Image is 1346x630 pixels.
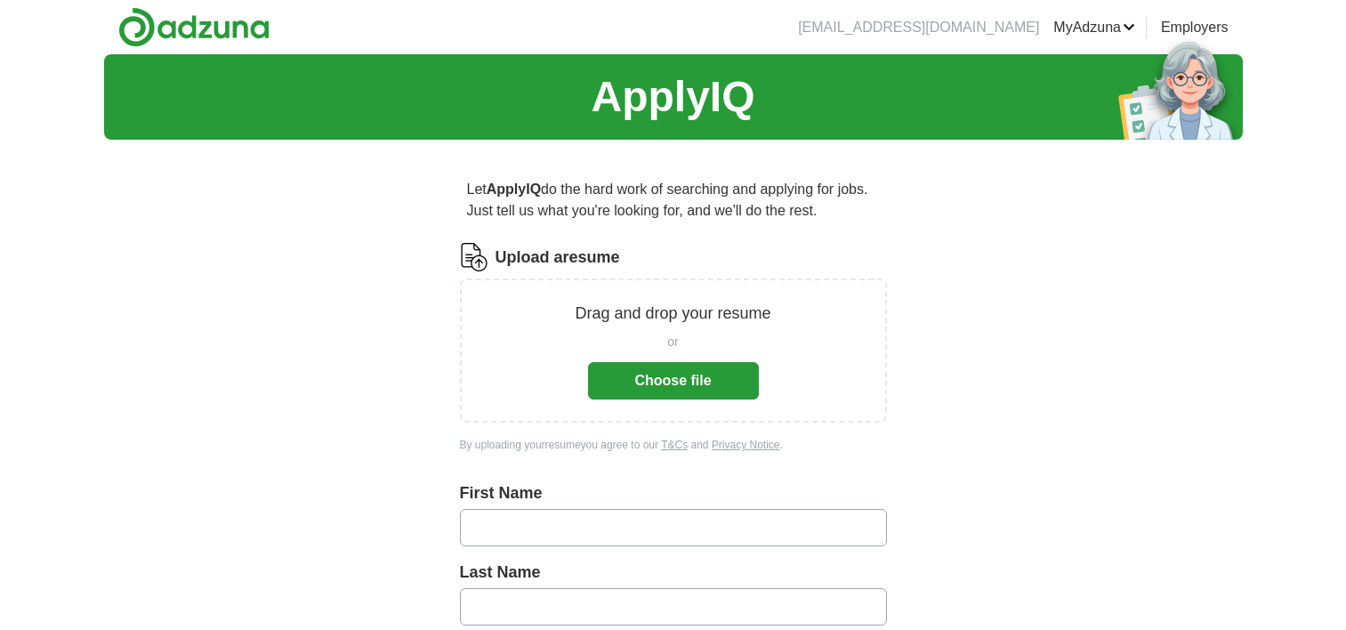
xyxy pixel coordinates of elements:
[1161,17,1229,38] a: Employers
[460,172,887,229] p: Let do the hard work of searching and applying for jobs. Just tell us what you're looking for, an...
[575,302,770,326] p: Drag and drop your resume
[460,481,887,505] label: First Name
[487,182,541,197] strong: ApplyIQ
[460,561,887,585] label: Last Name
[661,439,688,451] a: T&Cs
[798,17,1039,38] li: [EMAIL_ADDRESS][DOMAIN_NAME]
[712,439,780,451] a: Privacy Notice
[460,437,887,453] div: By uploading your resume you agree to our and .
[118,7,270,47] img: Adzuna logo
[588,362,759,400] button: Choose file
[496,246,620,270] label: Upload a resume
[667,333,678,351] span: or
[460,243,488,271] img: CV Icon
[591,65,754,129] h1: ApplyIQ
[1053,17,1135,38] a: MyAdzuna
